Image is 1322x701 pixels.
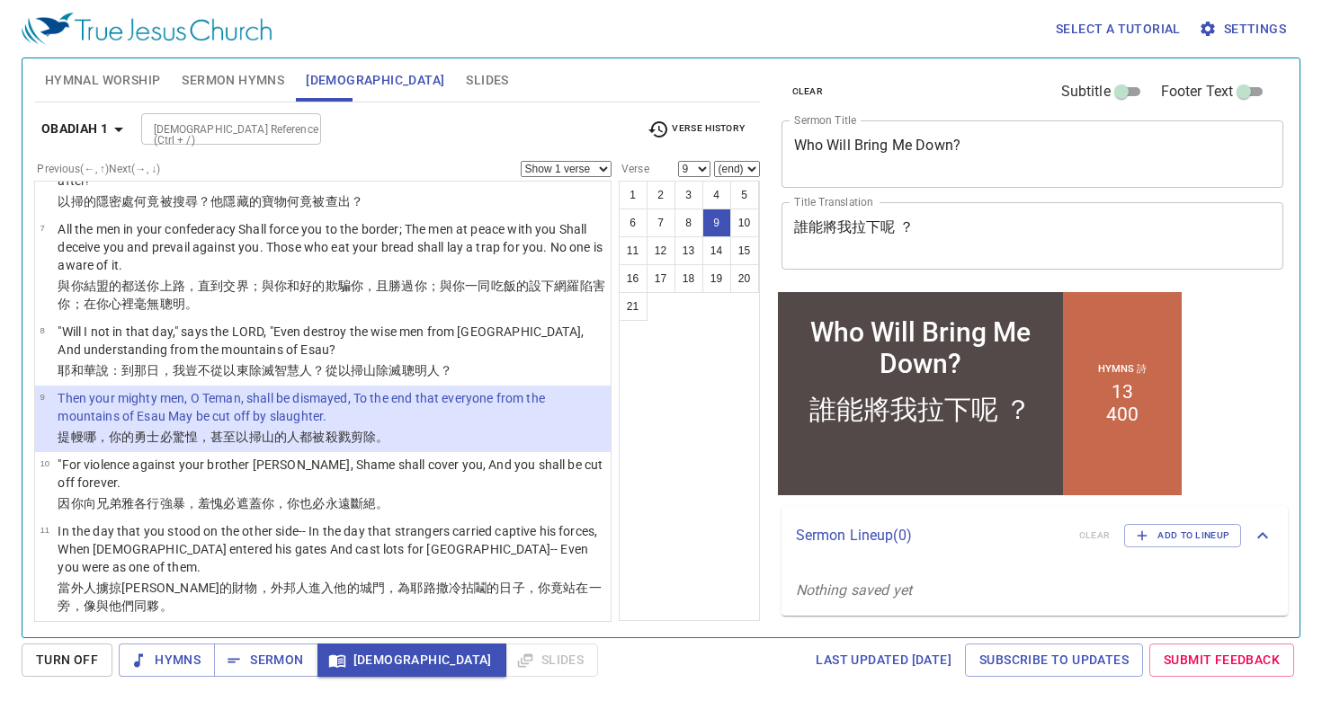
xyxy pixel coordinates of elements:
span: Sermon Hymns [182,69,284,92]
span: Add to Lineup [1136,528,1229,544]
button: 5 [730,181,759,209]
span: clear [792,84,824,100]
wh8394: ？ [440,363,452,377]
wh5002: ：到那日 [109,363,452,377]
button: 17 [647,264,675,293]
wh6215: 的隱密處何竟被搜尋 [84,194,363,209]
p: "For violence against your brother [PERSON_NAME], Shame shall cover you, And you shall be cut off... [58,456,605,492]
wh2022: 人 [287,430,389,444]
wh6993: 剪除 [351,430,389,444]
wh1368: 必驚惶 [160,430,389,444]
div: Sermon Lineup(0)clearAdd to Lineup [782,506,1289,565]
span: Turn Off [36,649,98,671]
p: 耶和華 [58,361,605,379]
wh3290: 行強暴 [147,496,389,510]
p: 因你向兄弟 [58,494,605,512]
b: Obadiah 1 [41,118,109,140]
wh7617: [PERSON_NAME]的財物 [58,581,601,613]
button: 21 [619,292,648,321]
button: Turn Off [22,643,112,677]
p: Then your mighty men, O Teman, shall be dismayed, To the end that everyone from the mountains of ... [58,389,605,425]
span: Footer Text [1161,81,1234,102]
wh123: 除滅 [249,363,452,377]
a: Last updated [DATE] [808,643,959,677]
span: Submit Feedback [1164,649,1280,671]
span: 7 [40,223,44,233]
span: 11 [40,525,49,535]
span: [DEMOGRAPHIC_DATA] [332,649,492,671]
wh4710: 何竟被查出 [287,194,363,209]
span: Subscribe to Updates [979,649,1129,671]
button: Add to Lineup [1124,524,1241,547]
wh259: 。 [160,599,173,613]
a: Subscribe to Updates [965,643,1143,677]
wh5237: 進入 [58,581,601,613]
wh3068: 說 [96,363,452,377]
button: 6 [619,209,648,237]
button: 19 [702,264,731,293]
button: 1 [619,181,648,209]
wh2450: ？從以掃 [312,363,452,377]
wh955: 必遮蓋你 [223,496,389,510]
span: Last updated [DATE] [816,649,951,671]
button: Select a tutorial [1049,13,1188,46]
p: 當外人 [58,579,605,615]
span: Hymns [133,649,201,671]
p: Sermon Lineup ( 0 ) [796,525,1065,546]
button: Obadiah 1 [34,112,138,146]
img: True Jesus Church [22,13,272,45]
span: [DEMOGRAPHIC_DATA] [306,69,444,92]
wh6: 智慧人 [274,363,452,377]
wh376: 都被殺戮 [299,430,389,444]
wh2664: ？他隱藏的寶物 [198,194,363,209]
wh2022: 除滅聰明人 [376,363,452,377]
textarea: Who Will Bring Me Down? [794,137,1272,171]
wh8394: 。 [185,297,198,311]
wh3680: ，你也必永遠 [274,496,389,510]
span: Settings [1202,18,1286,40]
button: 14 [702,236,731,265]
wh8487: ，你的勇士 [96,430,389,444]
button: 18 [674,264,703,293]
p: All the men in your confederacy Shall force you to the border; The men at peace with you Shall de... [58,220,605,274]
label: Previous (←, ↑) Next (→, ↓) [37,164,160,174]
button: 16 [619,264,648,293]
wh1158: ？ [351,194,363,209]
span: Sermon [228,649,303,671]
p: 與你結盟 [58,277,605,313]
span: 8 [40,325,44,335]
button: 7 [647,209,675,237]
button: 2 [647,181,675,209]
button: Settings [1195,13,1293,46]
span: 9 [40,392,44,402]
i: Nothing saved yet [796,581,913,599]
p: In the day that you stood on the other side-- In the day that strangers carried captive his force... [58,522,605,576]
button: 10 [730,209,759,237]
wh3117: ，我豈不從以東 [160,363,453,377]
wh1366: ；與你和好 [58,279,605,311]
p: 提幔哪 [58,428,605,446]
wh1285: 的都送你上路 [58,279,605,311]
wh6215: 山 [363,363,452,377]
button: [DEMOGRAPHIC_DATA] [317,643,506,677]
iframe: from-child [774,288,1185,499]
wh2114: 擄掠 [58,581,601,613]
wh251: 雅各 [121,496,389,510]
span: Verse History [648,119,745,140]
button: Hymns [119,643,215,677]
button: 8 [674,209,703,237]
span: 10 [40,458,49,468]
wh3772: 。 [376,496,389,510]
button: 20 [730,264,759,293]
wh2865: ，甚至以掃 [198,430,389,444]
button: clear [782,81,835,102]
button: 3 [674,181,703,209]
p: "Will I not in that day," says the LORD, "Even destroy the wise men from [GEOGRAPHIC_DATA], And u... [58,323,605,359]
button: Sermon [214,643,317,677]
wh2428: ，外邦人 [58,581,601,613]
